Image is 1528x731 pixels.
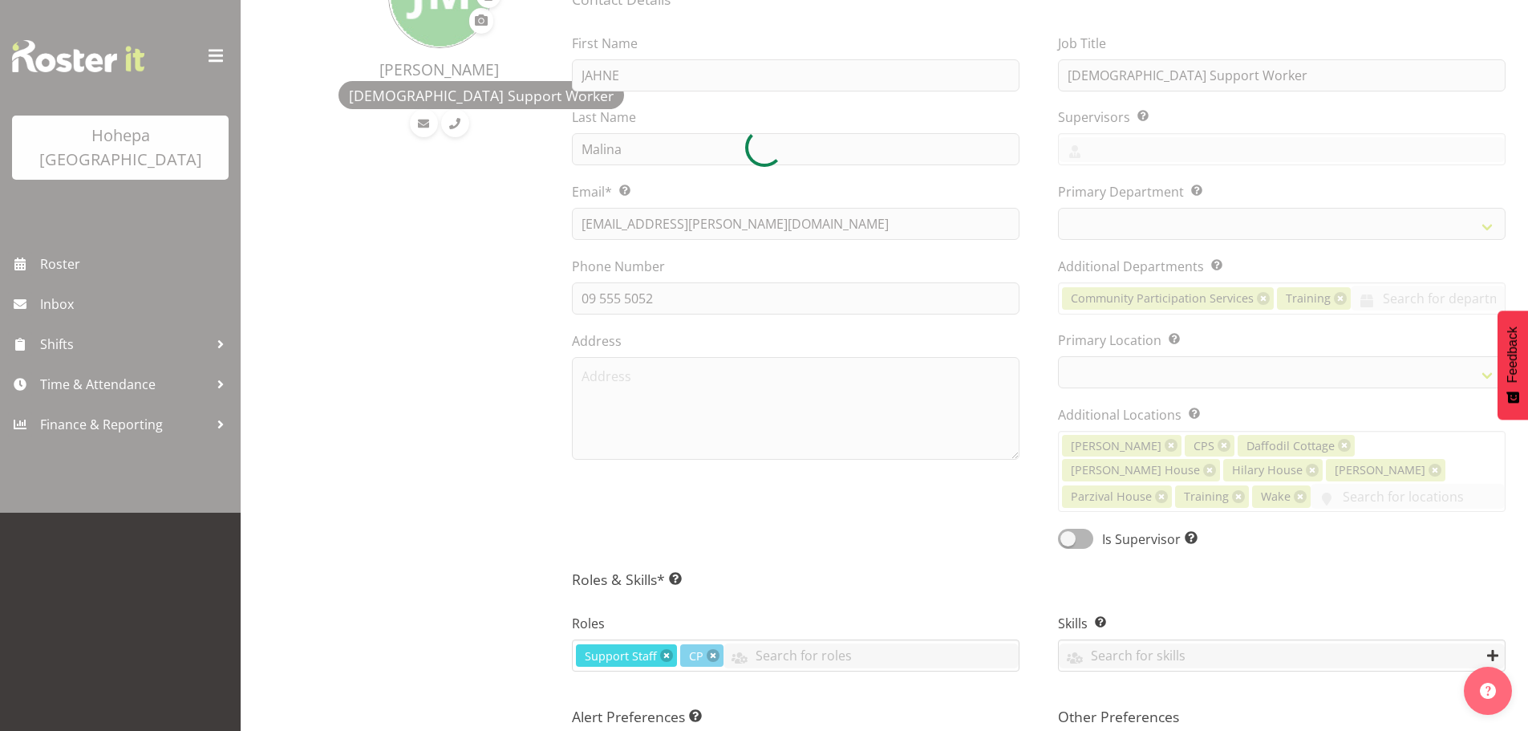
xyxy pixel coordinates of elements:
[1498,311,1528,420] button: Feedback - Show survey
[1058,708,1506,725] h5: Other Preferences
[1480,683,1496,699] img: help-xxl-2.png
[572,708,1019,725] h5: Alert Preferences
[723,644,1019,668] input: Search for roles
[1058,614,1506,633] label: Skills
[585,648,657,665] span: Support Staff
[572,571,1506,588] h5: Roles & Skills*
[572,614,1019,633] label: Roles
[1093,530,1198,549] span: Is Supervisor
[1506,327,1520,383] span: Feedback
[689,648,703,665] span: CP
[1059,644,1505,668] input: Search for skills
